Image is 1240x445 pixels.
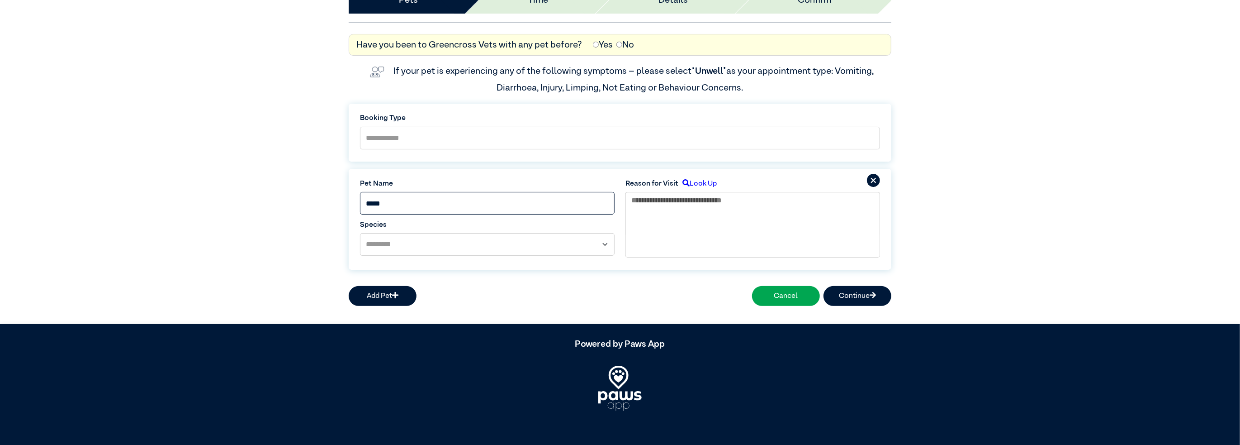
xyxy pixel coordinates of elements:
button: Cancel [752,286,820,306]
img: vet [366,63,388,81]
button: Add Pet [349,286,416,306]
label: Look Up [678,178,717,189]
input: Yes [593,42,599,48]
img: PawsApp [598,366,642,411]
input: No [616,42,622,48]
h5: Powered by Paws App [349,339,891,349]
button: Continue [824,286,891,306]
label: Booking Type [360,113,880,124]
label: Yes [593,38,613,52]
label: If your pet is experiencing any of the following symptoms – please select as your appointment typ... [393,67,876,92]
label: No [616,38,634,52]
span: “Unwell” [691,67,726,76]
label: Pet Name [360,178,615,189]
label: Reason for Visit [625,178,678,189]
label: Have you been to Greencross Vets with any pet before? [356,38,582,52]
label: Species [360,220,615,230]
